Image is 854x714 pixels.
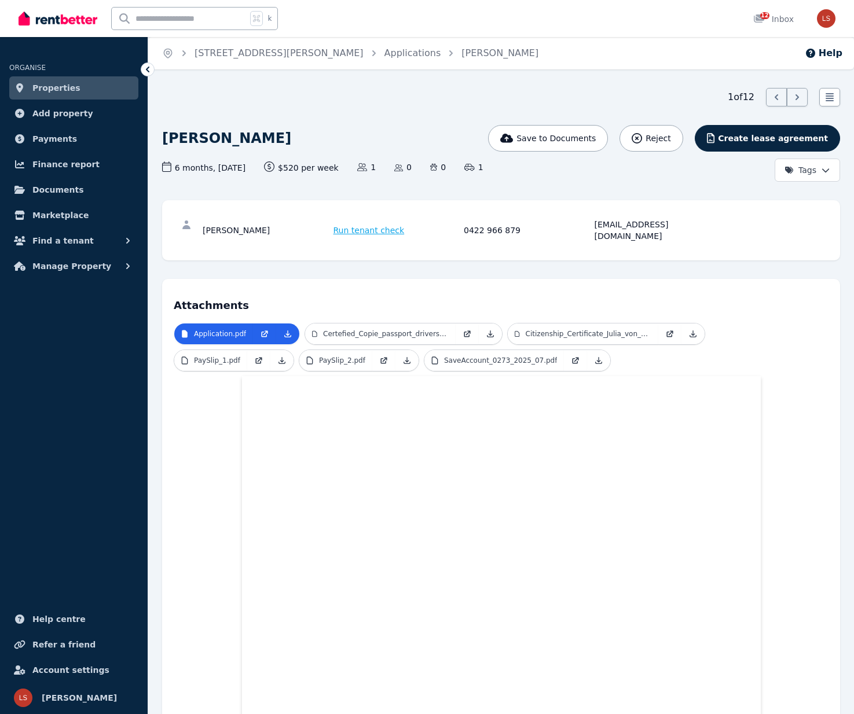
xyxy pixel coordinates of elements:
a: Download Attachment [479,323,502,344]
a: Download Attachment [276,323,299,344]
a: Finance report [9,153,138,176]
a: Properties [9,76,138,100]
p: PaySlip_2.pdf [319,356,365,365]
a: Open in new Tab [247,350,270,371]
a: Citizenship_Certificate_Julia_von_Wuthenau.pdf [508,323,658,344]
a: Certefied_Copie_passport_drivers_licence.pdf [305,323,456,344]
a: [STREET_ADDRESS][PERSON_NAME] [195,47,364,58]
button: Save to Documents [488,125,609,152]
a: Refer a friend [9,633,138,656]
span: ORGANISE [9,64,46,72]
a: Open in new Tab [658,323,681,344]
span: Add property [32,106,93,120]
img: Lauren Shead [14,689,32,707]
button: Help [805,46,842,60]
span: Documents [32,183,84,197]
span: Marketplace [32,208,89,222]
button: Find a tenant [9,229,138,252]
span: Refer a friend [32,638,96,652]
span: Manage Property [32,259,111,273]
a: PaySlip_2.pdf [299,350,372,371]
span: Properties [32,81,80,95]
a: Help centre [9,608,138,631]
span: 12 [760,12,769,19]
a: Application.pdf [174,323,253,344]
span: Save to Documents [516,133,596,144]
span: 0 [394,161,412,173]
a: Account settings [9,658,138,682]
img: Lauren Shead [817,9,835,28]
a: Documents [9,178,138,201]
a: Download Attachment [270,350,294,371]
a: Open in new Tab [564,350,587,371]
span: [PERSON_NAME] [42,691,117,705]
a: Applications [384,47,441,58]
h1: [PERSON_NAME] [162,129,291,148]
div: Inbox [753,13,794,25]
span: Help centre [32,612,86,626]
button: Tags [775,159,840,182]
a: Open in new Tab [372,350,395,371]
img: RentBetter [19,10,97,27]
span: Create lease agreement [718,133,828,144]
a: Download Attachment [587,350,610,371]
span: Reject [646,133,670,144]
p: SaveAccount_0273_2025_07.pdf [444,356,558,365]
span: Tags [785,164,816,176]
div: 0422 966 879 [464,219,591,242]
span: 1 [357,161,376,173]
div: [PERSON_NAME] [203,219,330,242]
a: Download Attachment [395,350,419,371]
a: Open in new Tab [456,323,479,344]
a: SaveAccount_0273_2025_07.pdf [424,350,565,371]
span: 1 [464,161,483,173]
span: k [267,14,272,23]
p: PaySlip_1.pdf [194,356,240,365]
a: Marketplace [9,204,138,227]
a: [PERSON_NAME] [461,47,538,58]
a: Payments [9,127,138,150]
div: [EMAIL_ADDRESS][DOMAIN_NAME] [595,219,722,242]
span: 6 months , [DATE] [162,161,245,174]
button: Manage Property [9,255,138,278]
span: 0 [430,161,446,173]
nav: Breadcrumb [148,37,552,69]
span: Finance report [32,157,100,171]
span: Account settings [32,663,109,677]
p: Application.pdf [194,329,246,338]
iframe: Intercom live chat [815,675,842,702]
span: $520 per week [264,161,339,174]
a: Add property [9,102,138,125]
span: Payments [32,132,77,146]
p: Citizenship_Certificate_Julia_von_Wuthenau.pdf [526,329,652,338]
button: Create lease agreement [695,125,840,152]
a: PaySlip_1.pdf [174,350,247,371]
a: Open in new Tab [253,323,276,344]
span: Find a tenant [32,234,94,248]
button: Reject [620,125,683,152]
p: Certefied_Copie_passport_drivers_licence.pdf [323,329,449,338]
span: Run tenant check [333,224,405,236]
span: 1 of 12 [728,90,754,104]
a: Download Attachment [681,323,705,344]
h4: Attachments [174,290,829,314]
